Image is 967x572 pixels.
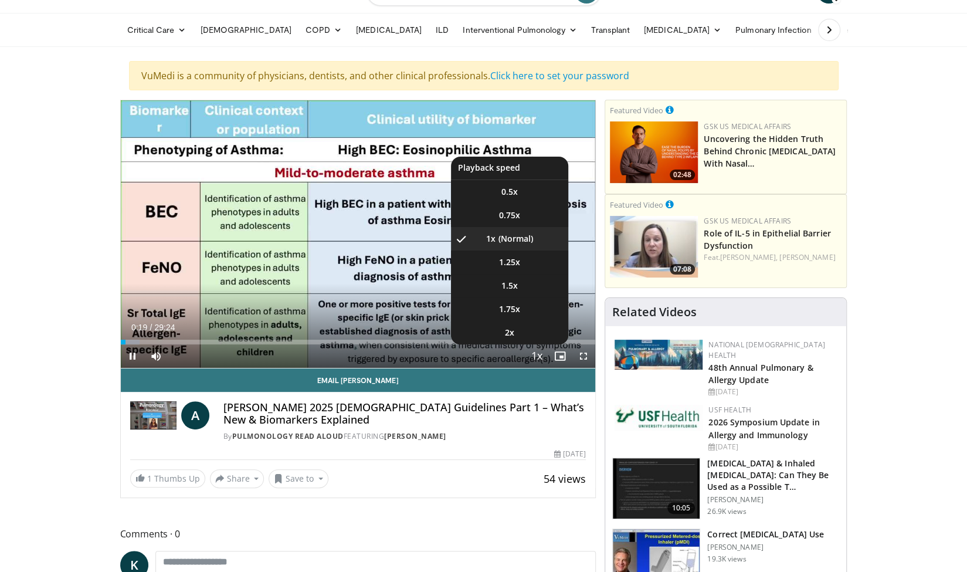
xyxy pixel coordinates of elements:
span: 2x [505,327,514,339]
button: Pause [121,344,144,368]
span: 0.75x [499,209,520,221]
span: 1.25x [499,256,520,268]
a: Pulmonary Infection [728,18,830,42]
a: [DEMOGRAPHIC_DATA] [194,18,298,42]
a: Transplant [584,18,637,42]
span: 1.75x [499,303,520,315]
a: COPD [298,18,349,42]
a: 48th Annual Pulmonary & Allergy Update [708,362,813,385]
div: VuMedi is a community of physicians, dentists, and other clinical professionals. [129,61,839,90]
a: ILD [429,18,456,42]
span: 54 views [544,472,586,486]
h4: Related Videos [612,305,697,319]
a: 2026 Symposium Update in Allergy and Immunology [708,417,819,440]
a: 02:48 [610,121,698,183]
button: Enable picture-in-picture mode [548,344,572,368]
div: Feat. [704,252,842,263]
h3: [MEDICAL_DATA] & Inhaled [MEDICAL_DATA]: Can They Be Used as a Possible T… [707,458,839,493]
span: Comments 0 [120,526,596,541]
button: Mute [144,344,168,368]
button: Fullscreen [572,344,595,368]
img: Pulmonology Read Aloud [130,401,177,429]
a: Critical Care [120,18,194,42]
span: 1 [147,473,152,484]
a: 07:08 [610,216,698,277]
a: Click here to set your password [490,69,629,82]
a: [PERSON_NAME], [720,252,778,262]
a: Uncovering the Hidden Truth Behind Chronic [MEDICAL_DATA] With Nasal… [704,133,836,169]
div: Progress Bar [121,340,596,344]
h4: [PERSON_NAME] 2025 [DEMOGRAPHIC_DATA] Guidelines Part 1 – What’s New & Biomarkers Explained [223,401,586,427]
img: b90f5d12-84c1-472e-b843-5cad6c7ef911.jpg.150x105_q85_autocrop_double_scale_upscale_version-0.2.jpg [615,340,703,370]
a: Role of IL-5 in Epithelial Barrier Dysfunction [704,228,830,251]
p: [PERSON_NAME] [707,543,824,552]
a: GSK US Medical Affairs [704,121,791,131]
a: [MEDICAL_DATA] [637,18,728,42]
span: 0:19 [131,323,147,332]
a: 1 Thumbs Up [130,469,205,488]
img: 37481b79-d16e-4fea-85a1-c1cf910aa164.150x105_q85_crop-smart_upscale.jpg [613,458,700,519]
a: GSK US Medical Affairs [704,216,791,226]
div: [DATE] [554,449,586,459]
span: / [150,323,152,332]
span: 02:48 [670,170,695,180]
button: Share [210,469,264,488]
p: 26.9K views [707,507,746,516]
a: Interventional Pulmonology [456,18,584,42]
p: 19.3K views [707,554,746,564]
video-js: Video Player [121,100,596,368]
img: 83368e75-cbec-4bae-ae28-7281c4be03a9.png.150x105_q85_crop-smart_upscale.jpg [610,216,698,277]
div: [DATE] [708,442,837,452]
span: 29:24 [154,323,175,332]
span: 07:08 [670,264,695,275]
a: Email [PERSON_NAME] [121,368,596,392]
img: 6ba8804a-8538-4002-95e7-a8f8012d4a11.png.150x105_q85_autocrop_double_scale_upscale_version-0.2.jpg [615,405,703,431]
p: [PERSON_NAME] [707,495,839,505]
a: USF Health [708,405,751,415]
span: 1x [486,233,496,245]
span: 10:05 [667,502,695,514]
a: 10:05 [MEDICAL_DATA] & Inhaled [MEDICAL_DATA]: Can They Be Used as a Possible T… [PERSON_NAME] 26... [612,458,839,520]
a: [MEDICAL_DATA] [349,18,429,42]
a: [PERSON_NAME] [779,252,835,262]
small: Featured Video [610,199,663,210]
span: 0.5x [501,186,518,198]
div: [DATE] [708,387,837,397]
a: Pulmonology Read Aloud [232,431,344,441]
a: A [181,401,209,429]
a: [PERSON_NAME] [384,431,446,441]
button: Save to [269,469,328,488]
div: By FEATURING [223,431,586,442]
img: d04c7a51-d4f2-46f9-936f-c139d13e7fbe.png.150x105_q85_crop-smart_upscale.png [610,121,698,183]
span: 1.5x [501,280,518,292]
h3: Correct [MEDICAL_DATA] Use [707,529,824,540]
small: Featured Video [610,105,663,116]
button: Playback Rate [525,344,548,368]
a: National [DEMOGRAPHIC_DATA] Health [708,340,825,360]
